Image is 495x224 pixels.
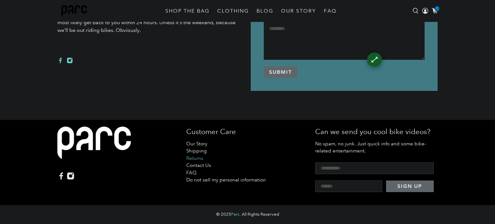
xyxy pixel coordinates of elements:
img: parc bag logo [61,5,87,17]
a: white parc logo on black background [57,126,131,166]
span: 1 [434,6,440,11]
a: Shipping [186,148,207,154]
a: Our Story [186,141,207,147]
p: All Rights Reserved [242,212,279,217]
a: SHOP THE BAG [161,2,213,20]
p: © 2025 . [216,212,241,217]
a: 1 [432,8,438,14]
a: Parc [231,212,240,217]
p: Can we send you cool bike videos? [315,126,438,137]
a: FAQ [320,2,340,20]
p: No spam, no junk. Just quick info and some bike-related entertainment. [315,140,438,155]
div: ⟷ [368,54,380,65]
a: OUR STORY [277,2,320,20]
a: FAQ [186,170,197,176]
a: Contact Us [186,162,211,168]
button: Sign Up [386,180,434,192]
button: Submit [264,66,297,78]
a: Returns [186,155,203,161]
a: CLOTHING [213,2,253,20]
img: white parc logo on black background [57,126,131,160]
a: Do not sell my personal information [186,177,266,183]
p: Customer Care [186,126,309,137]
a: BLOG [253,2,277,20]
